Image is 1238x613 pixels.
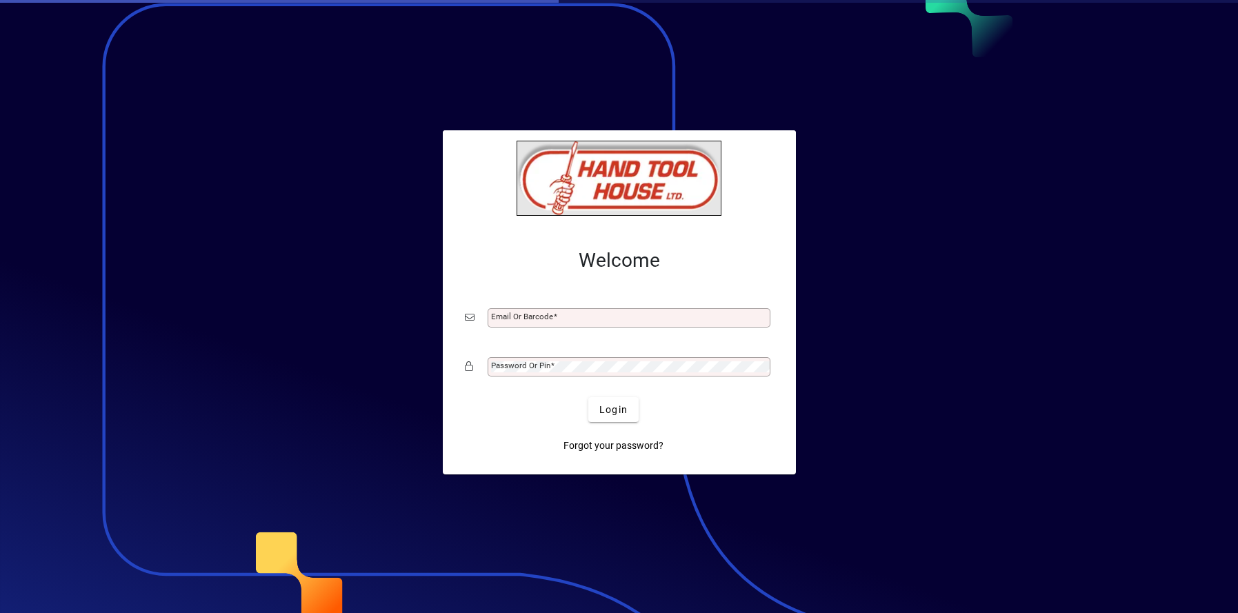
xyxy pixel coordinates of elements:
[558,433,669,458] a: Forgot your password?
[599,403,628,417] span: Login
[563,439,663,453] span: Forgot your password?
[588,397,639,422] button: Login
[491,312,553,321] mat-label: Email or Barcode
[465,249,774,272] h2: Welcome
[491,361,550,370] mat-label: Password or Pin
